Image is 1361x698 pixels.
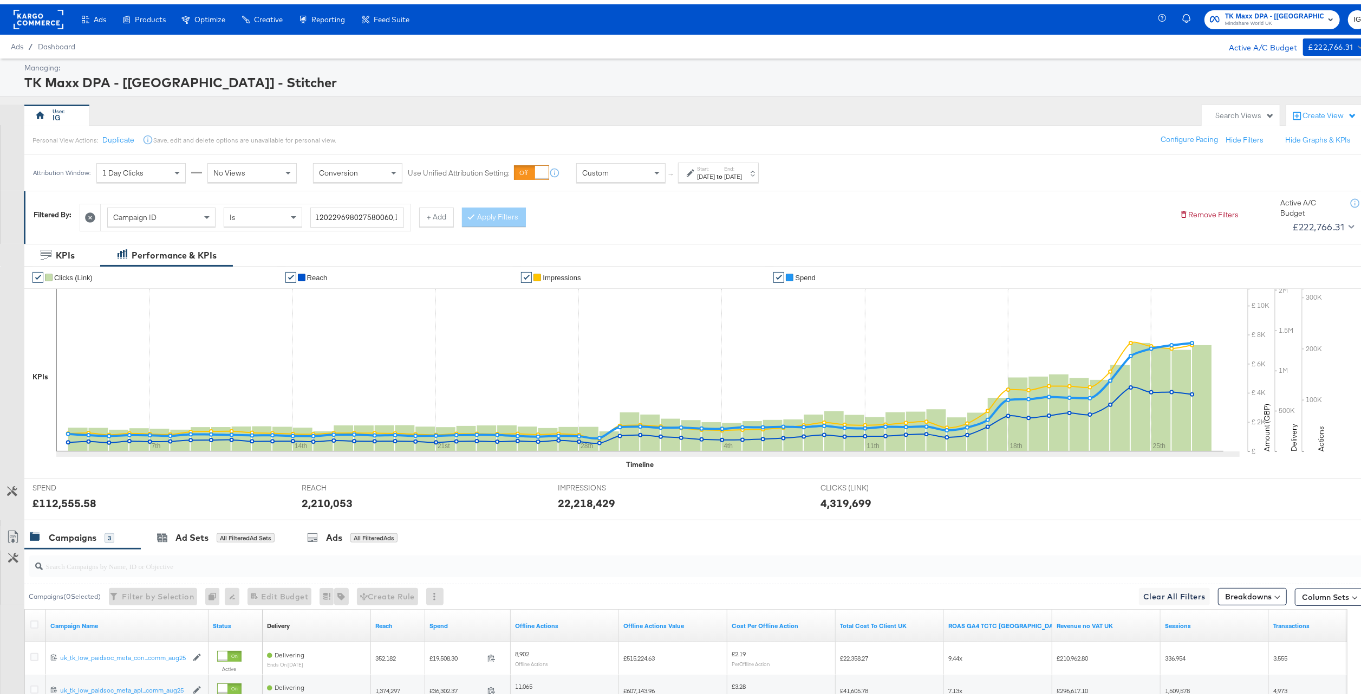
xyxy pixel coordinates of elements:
span: Feed Suite [374,11,409,20]
div: Filtered By: [34,205,71,216]
a: The number of people your ad was served to. [375,617,421,626]
span: 336,954 [1165,650,1186,658]
text: Actions [1316,422,1326,447]
a: Your campaign name. [50,617,204,626]
div: £112,555.58 [32,491,96,507]
div: 0 [205,584,225,601]
div: Delivery [267,617,290,626]
span: 1,374,297 [375,682,400,690]
span: 1,509,578 [1165,682,1190,690]
span: Optimize [194,11,225,20]
span: £19,508.30 [429,650,483,658]
div: Save, edit and delete options are unavailable for personal view. [153,132,336,140]
span: REACH [302,479,383,489]
a: ✔ [285,268,296,279]
sub: ends on [DATE] [267,657,304,663]
a: ROAS for weekly reporting using GA4 data and TCTC [948,617,1062,626]
div: £222,766.31 [1308,36,1353,50]
button: Clear All Filters [1139,584,1210,601]
span: £41,605.78 [840,682,868,690]
button: Configure Pacing [1153,126,1226,145]
div: 3 [105,529,114,539]
button: £222,766.31 [1288,214,1357,231]
div: IG [53,108,61,119]
span: Impressions [543,269,581,277]
a: Sessions - GA Sessions - The total number of sessions [1165,617,1265,626]
span: £515,224.63 [623,650,655,658]
a: Reflects the ability of your Ad Campaign to achieve delivery based on ad states, schedule and bud... [267,617,290,626]
a: Offline Actions. [515,617,615,626]
sub: Offline Actions [515,689,548,695]
span: No Views [213,164,245,173]
input: Enter a search term [310,203,404,223]
span: Reporting [311,11,345,20]
div: Search Views [1215,106,1274,117]
div: Personal View Actions: [32,132,98,140]
button: + Add [419,203,454,223]
div: [DATE] [697,168,715,177]
div: All Filtered Ad Sets [217,529,275,539]
div: Active A/C Budget [1218,34,1298,50]
a: Total Cost To Client [840,617,940,626]
span: Delivering [275,679,304,687]
span: Spend [795,269,816,277]
div: Attribution Window: [32,165,91,172]
span: Campaign ID [113,208,157,218]
span: 4,973 [1273,682,1287,690]
div: Create View [1303,106,1357,117]
button: Hide Filters [1226,131,1264,141]
button: Breakdowns [1218,584,1287,601]
span: 1 Day Clicks [102,164,144,173]
button: Hide Graphs & KPIs [1285,131,1351,141]
div: Campaigns [49,527,96,540]
div: 4,319,699 [820,491,871,507]
div: £222,766.31 [1292,215,1344,231]
span: Mindshare World UK [1225,15,1324,24]
sub: Per Offline Action [732,689,770,695]
div: All Filtered Ads [350,529,398,539]
span: Delivering [275,647,304,655]
span: Reach [307,269,328,277]
div: Ads [326,527,342,540]
span: 352,182 [375,650,396,658]
span: £22,358.27 [840,650,868,658]
span: 3,555 [1273,650,1287,658]
a: ✔ [521,268,532,279]
a: uk_tk_low_paidsoc_meta_apl...comm_aug25 [60,682,187,691]
span: £210,962.80 [1057,650,1088,658]
a: Offline Actions. [732,617,831,626]
span: Ads [94,11,106,20]
div: Ad Sets [175,527,209,540]
label: End: [724,161,742,168]
span: £296,617.10 [1057,682,1088,690]
button: Remove Filters [1180,205,1239,216]
sub: Offline Actions [515,656,548,663]
a: Dashboard [38,38,75,47]
text: Amount (GBP) [1262,399,1272,447]
sub: Per Offline Action [732,656,770,663]
button: TK Maxx DPA - [[GEOGRAPHIC_DATA]] - StitcherMindshare World UK [1204,6,1340,25]
span: Conversion [319,164,358,173]
label: Use Unified Attribution Setting: [408,164,510,174]
span: TK Maxx DPA - [[GEOGRAPHIC_DATA]] - Stitcher [1225,7,1324,18]
span: Is [230,208,236,218]
div: Timeline [627,455,654,466]
span: Products [135,11,166,20]
button: Duplicate [102,131,134,141]
a: ✔ [773,268,784,279]
span: 8,902 [515,645,529,654]
span: Clicks (Link) [54,269,93,277]
span: Clear All Filters [1143,586,1206,599]
label: Active [217,661,242,668]
div: Performance & KPIs [132,245,217,257]
div: KPIs [56,245,75,257]
div: 2,210,053 [302,491,353,507]
span: £36,302.37 [429,682,483,690]
span: / [23,38,38,47]
sub: ends on [DATE] [267,690,304,696]
div: KPIs [32,367,48,378]
span: 11,065 [515,678,532,686]
span: SPEND [32,479,114,489]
